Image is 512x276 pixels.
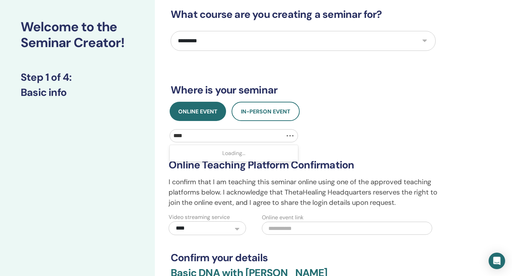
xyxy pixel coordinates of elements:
[262,213,303,222] label: Online event link
[171,252,436,264] h3: Confirm your details
[489,253,505,269] div: Open Intercom Messenger
[21,71,134,84] h3: Step 1 of 4 :
[232,102,300,121] button: In-Person Event
[241,108,290,115] span: In-Person Event
[171,84,436,96] h3: Where is your seminar
[169,159,438,171] h3: Online Teaching Platform Confirmation
[21,19,134,51] h2: Welcome to the Seminar Creator!
[21,86,134,99] h3: Basic info
[170,102,226,121] button: Online Event
[170,146,298,160] div: Loading...
[169,177,438,208] p: I confirm that I am teaching this seminar online using one of the approved teaching platforms bel...
[171,8,436,21] h3: What course are you creating a seminar for?
[169,213,230,221] label: Video streaming service
[178,108,217,115] span: Online Event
